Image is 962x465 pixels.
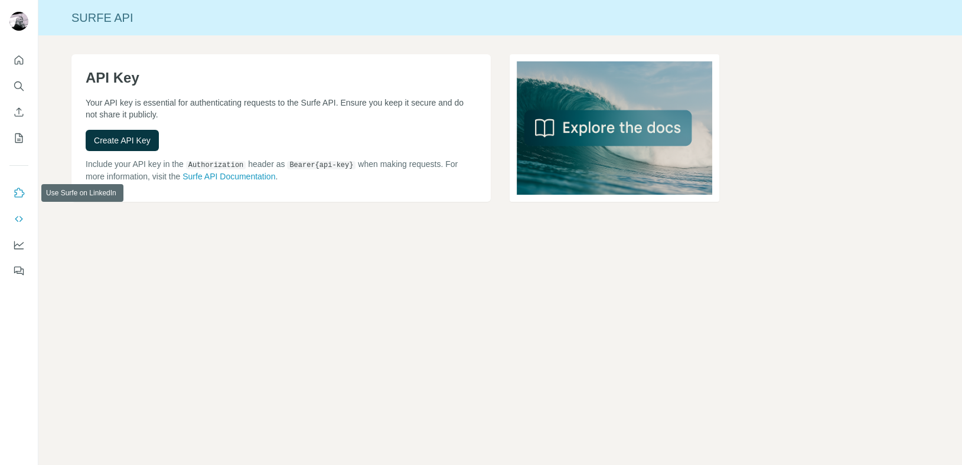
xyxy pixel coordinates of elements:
h1: API Key [86,68,477,87]
button: Create API Key [86,130,159,151]
code: Bearer {api-key} [287,161,356,169]
button: Feedback [9,260,28,281]
button: My lists [9,127,28,149]
span: Create API Key [94,135,151,146]
p: Your API key is essential for authenticating requests to the Surfe API. Ensure you keep it secure... [86,97,477,120]
button: Quick start [9,50,28,71]
p: Include your API key in the header as when making requests. For more information, visit the . [86,158,477,182]
button: Enrich CSV [9,101,28,123]
code: Authorization [186,161,246,169]
img: Avatar [9,12,28,31]
button: Dashboard [9,234,28,256]
button: Search [9,76,28,97]
a: Surfe API Documentation [182,172,275,181]
div: Surfe API [38,9,962,26]
button: Use Surfe API [9,208,28,230]
button: Use Surfe on LinkedIn [9,182,28,204]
